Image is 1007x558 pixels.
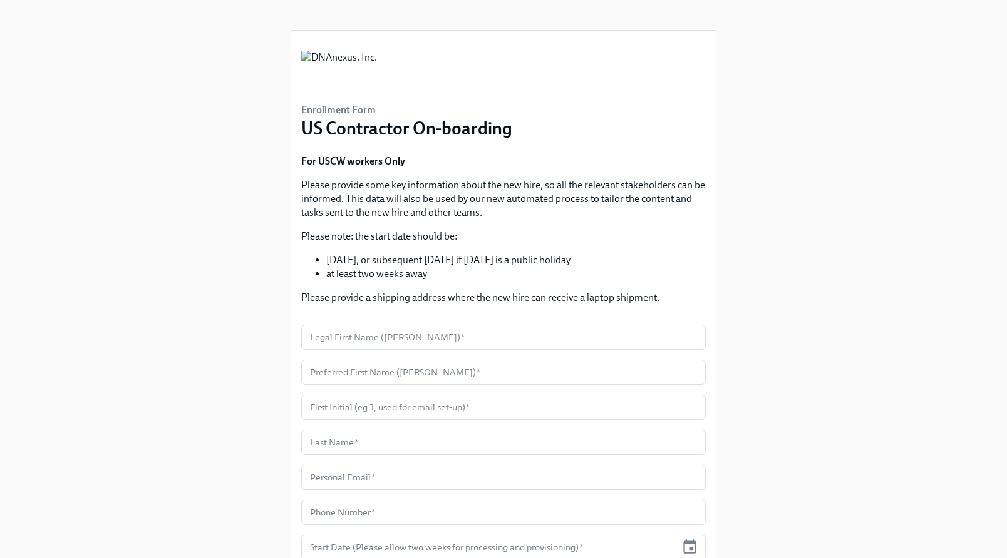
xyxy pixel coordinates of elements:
p: Please provide some key information about the new hire, so all the relevant stakeholders can be i... [301,178,706,220]
p: Please note: the start date should be: [301,230,706,243]
li: [DATE], or subsequent [DATE] if [DATE] is a public holiday [326,253,706,267]
h3: US Contractor On-boarding [301,117,512,139]
img: DNAnexus, Inc. [301,51,377,88]
p: Please provide a shipping address where the new hire can receive a laptop shipment. [301,291,706,305]
h6: Enrollment Form [301,103,512,117]
strong: For USCW workers Only [301,155,405,167]
li: at least two weeks away [326,267,706,281]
